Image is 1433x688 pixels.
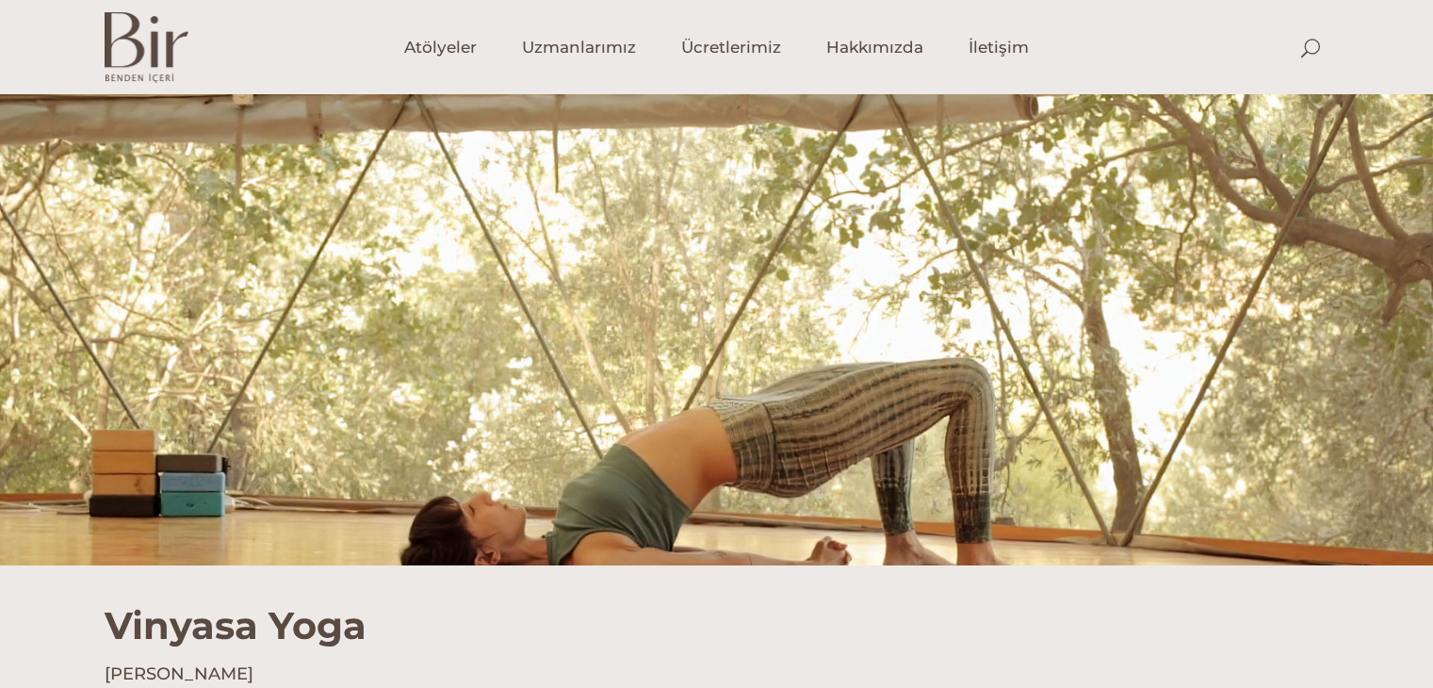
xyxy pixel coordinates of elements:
[105,663,1329,686] h4: [PERSON_NAME]
[969,37,1029,58] span: İletişim
[681,37,781,58] span: Ücretlerimiz
[105,565,1329,648] h1: Vinyasa Yoga
[522,37,636,58] span: Uzmanlarımız
[404,37,477,58] span: Atölyeler
[826,37,923,58] span: Hakkımızda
